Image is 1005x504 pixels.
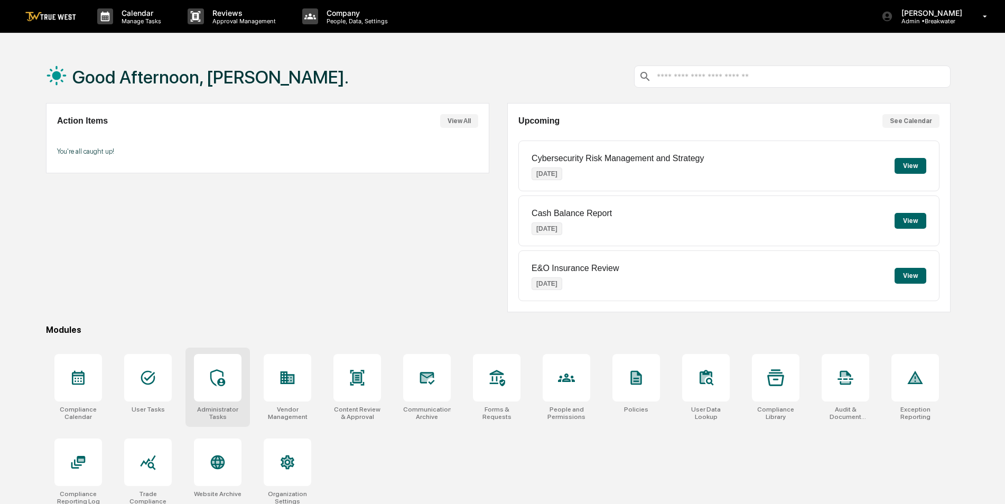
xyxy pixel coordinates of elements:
[891,406,939,421] div: Exception Reporting
[532,209,612,218] p: Cash Balance Report
[194,406,241,421] div: Administrator Tasks
[194,490,241,498] div: Website Archive
[57,116,108,126] h2: Action Items
[682,406,730,421] div: User Data Lookup
[113,8,166,17] p: Calendar
[532,222,562,235] p: [DATE]
[113,17,166,25] p: Manage Tasks
[518,116,560,126] h2: Upcoming
[72,67,349,88] h1: Good Afternoon, [PERSON_NAME].
[532,167,562,180] p: [DATE]
[752,406,799,421] div: Compliance Library
[882,114,939,128] button: See Calendar
[318,8,393,17] p: Company
[895,158,926,174] button: View
[57,147,478,155] p: You're all caught up!
[893,17,967,25] p: Admin • Breakwater
[543,406,590,421] div: People and Permissions
[132,406,165,413] div: User Tasks
[264,406,311,421] div: Vendor Management
[75,336,128,344] a: Powered byPylon
[403,406,451,421] div: Communications Archive
[440,114,478,128] button: View All
[105,337,128,344] span: Pylon
[532,277,562,290] p: [DATE]
[624,406,648,413] div: Policies
[895,213,926,229] button: View
[893,8,967,17] p: [PERSON_NAME]
[204,8,281,17] p: Reviews
[318,17,393,25] p: People, Data, Settings
[204,17,281,25] p: Approval Management
[54,406,102,421] div: Compliance Calendar
[532,264,619,273] p: E&O Insurance Review
[532,154,704,163] p: Cybersecurity Risk Management and Strategy
[46,325,951,335] div: Modules
[895,268,926,284] button: View
[822,406,869,421] div: Audit & Document Logs
[333,406,381,421] div: Content Review & Approval
[25,12,76,22] img: logo
[473,406,520,421] div: Forms & Requests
